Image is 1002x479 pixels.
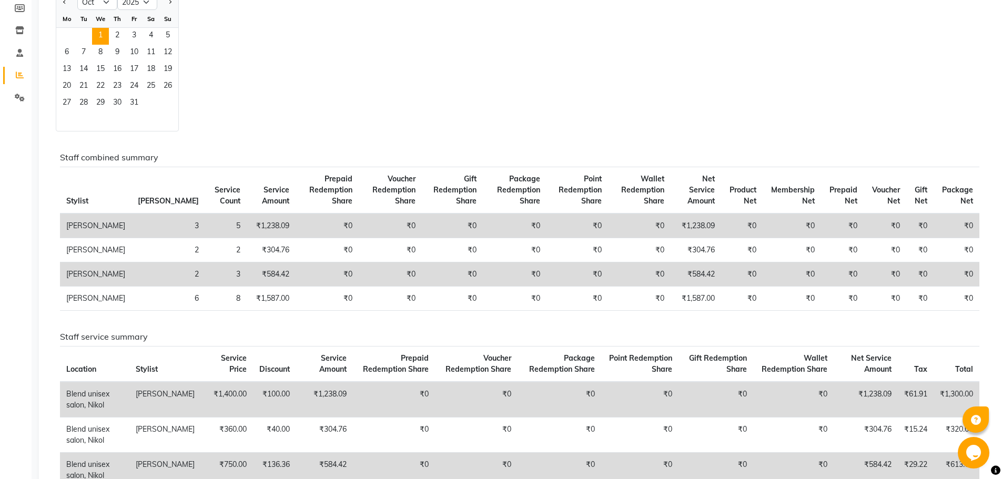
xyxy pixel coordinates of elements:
[60,332,979,342] h6: Staff service summary
[60,213,131,238] td: [PERSON_NAME]
[131,287,205,311] td: 6
[821,238,864,262] td: ₹0
[730,185,756,206] span: Product Net
[721,213,763,238] td: ₹0
[75,95,92,112] div: Tuesday, October 28, 2025
[126,28,143,45] div: Friday, October 3, 2025
[942,185,973,206] span: Package Net
[92,78,109,95] div: Wednesday, October 22, 2025
[296,417,353,453] td: ₹304.76
[906,213,934,238] td: ₹0
[131,213,205,238] td: 3
[60,238,131,262] td: [PERSON_NAME]
[422,238,483,262] td: ₹0
[483,238,546,262] td: ₹0
[253,417,296,453] td: ₹40.00
[601,382,679,417] td: ₹0
[296,262,359,287] td: ₹0
[872,185,900,206] span: Voucher Net
[671,262,722,287] td: ₹584.42
[763,262,821,287] td: ₹0
[247,287,296,311] td: ₹1,587.00
[821,213,864,238] td: ₹0
[546,262,608,287] td: ₹0
[359,262,422,287] td: ₹0
[934,287,979,311] td: ₹0
[109,95,126,112] span: 30
[92,45,109,62] div: Wednesday, October 8, 2025
[201,382,253,417] td: ₹1,400.00
[126,45,143,62] div: Friday, October 10, 2025
[821,287,864,311] td: ₹0
[546,287,608,311] td: ₹0
[60,287,131,311] td: [PERSON_NAME]
[205,262,247,287] td: 3
[608,287,671,311] td: ₹0
[126,95,143,112] div: Friday, October 31, 2025
[92,95,109,112] span: 29
[721,238,763,262] td: ₹0
[497,174,540,206] span: Package Redemption Share
[126,95,143,112] span: 31
[608,213,671,238] td: ₹0
[898,382,934,417] td: ₹61.91
[92,28,109,45] span: 1
[143,45,159,62] div: Saturday, October 11, 2025
[92,62,109,78] span: 15
[109,45,126,62] div: Thursday, October 9, 2025
[518,382,602,417] td: ₹0
[934,382,979,417] td: ₹1,300.00
[608,262,671,287] td: ₹0
[75,78,92,95] div: Tuesday, October 21, 2025
[687,174,715,206] span: Net Service Amount
[309,174,352,206] span: Prepaid Redemption Share
[763,287,821,311] td: ₹0
[66,196,88,206] span: Stylist
[906,287,934,311] td: ₹0
[60,152,979,162] h6: Staff combined summary
[205,213,247,238] td: 5
[221,353,247,374] span: Service Price
[159,28,176,45] div: Sunday, October 5, 2025
[126,11,143,27] div: Fr
[621,174,664,206] span: Wallet Redemption Share
[296,238,359,262] td: ₹0
[247,238,296,262] td: ₹304.76
[201,417,253,453] td: ₹360.00
[159,62,176,78] div: Sunday, October 19, 2025
[109,45,126,62] span: 9
[126,45,143,62] span: 10
[58,78,75,95] span: 20
[864,213,906,238] td: ₹0
[159,28,176,45] span: 5
[422,262,483,287] td: ₹0
[864,287,906,311] td: ₹0
[138,196,199,206] span: [PERSON_NAME]
[763,213,821,238] td: ₹0
[671,238,722,262] td: ₹304.76
[75,62,92,78] div: Tuesday, October 14, 2025
[143,78,159,95] span: 25
[92,45,109,62] span: 8
[934,262,979,287] td: ₹0
[247,213,296,238] td: ₹1,238.09
[763,238,821,262] td: ₹0
[483,262,546,287] td: ₹0
[205,238,247,262] td: 2
[671,287,722,311] td: ₹1,587.00
[546,213,608,238] td: ₹0
[126,62,143,78] div: Friday, October 17, 2025
[262,185,289,206] span: Service Amount
[58,11,75,27] div: Mo
[66,364,96,374] span: Location
[353,382,436,417] td: ₹0
[934,238,979,262] td: ₹0
[143,78,159,95] div: Saturday, October 25, 2025
[958,437,991,468] iframe: chat widget
[126,78,143,95] span: 24
[58,62,75,78] span: 13
[296,287,359,311] td: ₹0
[92,11,109,27] div: We
[75,45,92,62] div: Tuesday, October 7, 2025
[131,238,205,262] td: 2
